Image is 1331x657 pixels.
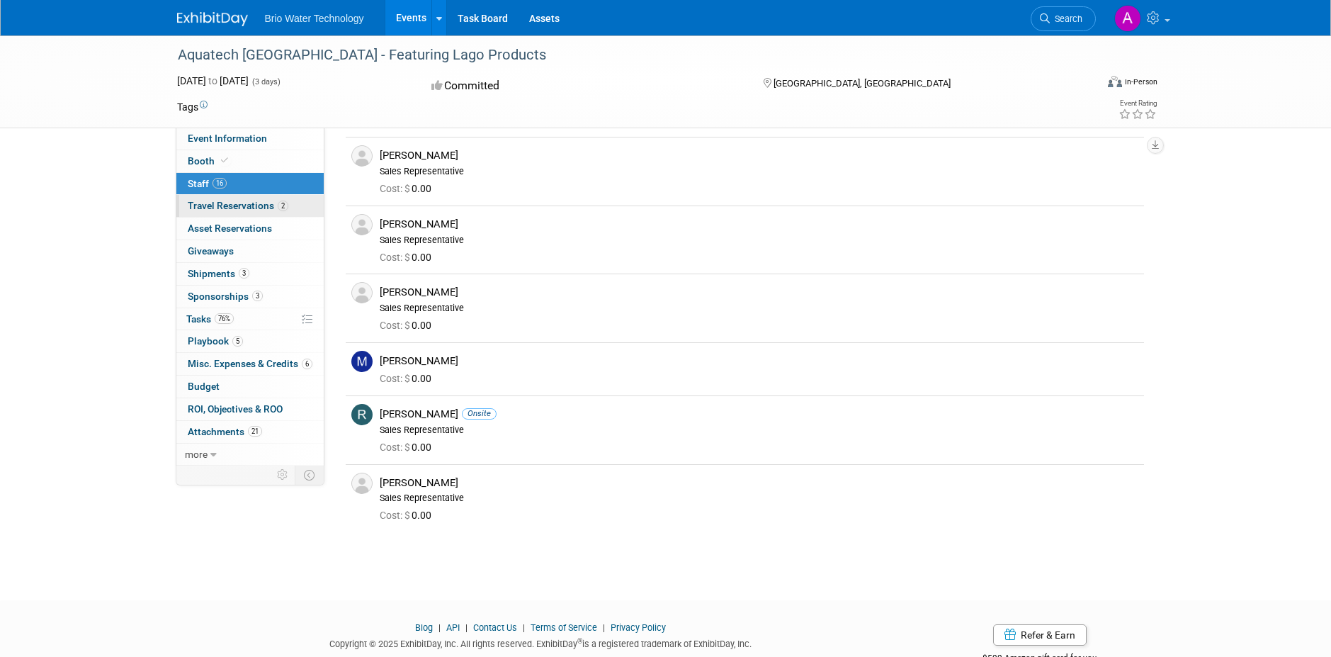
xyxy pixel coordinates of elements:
a: Search [1031,6,1096,31]
a: Terms of Service [531,622,597,633]
span: 0.00 [380,373,437,384]
a: ROI, Objectives & ROO [176,398,324,420]
span: [GEOGRAPHIC_DATA], [GEOGRAPHIC_DATA] [774,78,951,89]
div: Copyright © 2025 ExhibitDay, Inc. All rights reserved. ExhibitDay is a registered trademark of Ex... [177,634,905,651]
span: Booth [188,155,231,167]
span: 0.00 [380,320,437,331]
span: | [462,622,471,633]
a: Shipments3 [176,263,324,285]
a: Misc. Expenses & Credits6 [176,353,324,375]
a: Staff16 [176,173,324,195]
i: Booth reservation complete [221,157,228,164]
a: Travel Reservations2 [176,195,324,217]
span: Playbook [188,335,243,347]
img: Format-Inperson.png [1108,76,1122,87]
span: Cost: $ [380,320,412,331]
span: more [185,449,208,460]
div: Sales Representative [380,303,1138,314]
a: Event Information [176,128,324,150]
span: ROI, Objectives & ROO [188,403,283,415]
span: Tasks [186,313,234,325]
span: Cost: $ [380,510,412,521]
span: Asset Reservations [188,223,272,234]
span: | [519,622,528,633]
img: Associate-Profile-5.png [351,473,373,494]
span: Giveaways [188,245,234,257]
sup: ® [577,637,582,645]
span: Event Information [188,133,267,144]
img: Associate-Profile-5.png [351,214,373,235]
span: Attachments [188,426,262,437]
span: Travel Reservations [188,200,288,211]
span: 3 [239,268,249,279]
span: 3 [252,291,263,301]
div: [PERSON_NAME] [380,408,1138,421]
div: Event Rating [1118,100,1157,107]
span: 2 [278,201,288,211]
div: [PERSON_NAME] [380,149,1138,162]
span: to [206,75,220,86]
a: Sponsorships3 [176,286,324,308]
div: Event Format [1012,74,1158,95]
div: Sales Representative [380,493,1138,504]
span: Search [1050,13,1082,24]
div: [PERSON_NAME] [380,286,1138,299]
span: (3 days) [251,77,281,86]
span: Cost: $ [380,373,412,384]
a: API [446,622,460,633]
span: 0.00 [380,183,437,194]
span: | [599,622,608,633]
div: Sales Representative [380,235,1138,246]
td: Tags [177,100,208,114]
span: 16 [213,178,227,189]
a: Budget [176,376,324,398]
a: Asset Reservations [176,218,324,240]
span: 6 [302,359,312,369]
span: 76% [215,313,234,324]
td: Toggle Event Tabs [295,466,324,484]
span: Onsite [462,408,497,419]
span: Misc. Expenses & Credits [188,358,312,369]
a: Blog [415,622,433,633]
div: Sales Representative [380,425,1138,436]
div: Sales Representative [380,166,1138,177]
div: [PERSON_NAME] [380,476,1138,490]
a: Playbook5 [176,330,324,352]
span: Budget [188,381,220,392]
a: Privacy Policy [611,622,666,633]
div: Committed [427,74,740,99]
span: Cost: $ [380,183,412,194]
div: [PERSON_NAME] [380,218,1138,231]
span: 0.00 [380,442,437,453]
span: Shipments [188,268,249,279]
a: Contact Us [473,622,517,633]
span: Brio Water Technology [265,13,364,24]
div: Aquatech [GEOGRAPHIC_DATA] - Featuring Lago Products [173,43,1075,68]
a: Attachments21 [176,421,324,443]
span: Cost: $ [380,442,412,453]
span: Cost: $ [380,252,412,263]
a: more [176,444,324,466]
span: Sponsorships [188,291,263,302]
a: Tasks76% [176,308,324,330]
div: In-Person [1124,77,1157,87]
td: Personalize Event Tab Strip [271,466,295,484]
img: M.jpg [351,351,373,372]
span: Staff [188,178,227,189]
a: Giveaways [176,240,324,262]
a: Refer & Earn [993,624,1087,646]
span: 0.00 [380,252,437,263]
span: 0.00 [380,510,437,521]
img: Angela Moyano [1114,5,1141,32]
span: | [435,622,444,633]
img: ExhibitDay [177,12,248,26]
img: Associate-Profile-5.png [351,145,373,167]
span: 5 [232,336,243,347]
span: [DATE] [DATE] [177,75,249,86]
img: R.jpg [351,404,373,425]
span: 21 [248,426,262,437]
img: Associate-Profile-5.png [351,282,373,303]
div: [PERSON_NAME] [380,354,1138,368]
a: Booth [176,150,324,172]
